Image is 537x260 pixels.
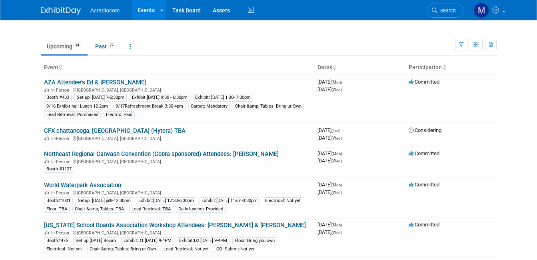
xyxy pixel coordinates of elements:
a: World Waterpark Association [44,182,121,189]
a: [US_STATE] School Boards Association Workshop Attendees: [PERSON_NAME] & [PERSON_NAME] [44,222,306,229]
div: Exhibit:[DATE] 12:30-6:30pm [136,197,196,204]
a: CFX chattanooga, [GEOGRAPHIC_DATA] (Hytera) TBA [44,127,186,134]
div: [GEOGRAPHIC_DATA], [GEOGRAPHIC_DATA] [44,135,311,141]
div: 9/16 Exhibit hall Lunch 12-2pm [44,103,110,110]
span: [DATE] [317,127,343,133]
span: [DATE] [317,222,344,228]
span: Committed [409,150,439,156]
a: Past27 [89,39,122,54]
span: [DATE] [317,182,344,188]
span: 27 [107,42,116,48]
img: Mike Pascuzzi [474,3,489,18]
span: (Tue) [331,128,340,133]
span: In-Person [51,230,72,236]
div: Lead Retrieval: TBA [129,206,173,213]
div: Setup: [DATE] @8-12:30pm [76,197,133,204]
span: [DATE] [317,189,342,195]
span: 34 [73,42,82,48]
span: - [343,150,344,156]
img: In-Person Event [44,159,49,163]
span: (Wed) [331,88,342,92]
div: Electrical: Not yet [44,246,84,253]
span: (Mon) [331,80,342,84]
div: Chair &amp; Tables: Bring ur Own [87,246,158,253]
img: In-Person Event [44,88,49,92]
span: - [343,79,344,85]
span: (Wed) [331,230,342,235]
div: Daily lunches Provided [176,206,226,213]
span: (Mon) [331,183,342,187]
div: Carpet: Mandatory [188,103,230,110]
div: Exhibit:[DATE] 9:30 - 6:30pm [130,94,190,101]
div: Booth #1127 [44,166,74,173]
span: - [343,222,344,228]
a: Sort by Participation Type [442,64,446,70]
div: Booth#475 [44,237,70,244]
div: Booth#1001 [44,197,73,204]
a: Upcoming34 [41,39,88,54]
span: Acradiocom [90,7,120,14]
span: [DATE] [317,135,342,141]
span: In-Person [51,159,72,164]
div: Lead Retrieval: Not yet [161,246,211,253]
span: (Mon) [331,223,342,227]
div: Exhibit:[DATE] 11am-3:30pm [199,197,260,204]
div: Set up:[DATE] 8-5pm [73,237,118,244]
span: Committed [409,79,439,85]
span: Committed [409,222,439,228]
div: 9/17Refreshment Break 3:30-4pm [113,103,186,110]
div: Chair &amp; Tables: Bring ur Own [233,103,304,110]
div: Electrical: Not yet [263,197,303,204]
div: Exhibit: [DATE] 1:30- 7:00pm [193,94,253,101]
a: Northeast Regional Carwash Convention (Cobra sponsored) Attendees: [PERSON_NAME] [44,150,279,158]
div: [GEOGRAPHIC_DATA], [GEOGRAPHIC_DATA] [44,229,311,236]
a: Sort by Start Date [332,64,336,70]
div: Floor: TBA [44,206,70,213]
div: Booth #433 [44,94,72,101]
div: Set up: [DATE] 7-5:30pm [74,94,127,101]
span: [DATE] [317,158,342,164]
span: [DATE] [317,150,344,156]
span: Search [437,8,456,14]
th: Participation [405,61,497,74]
div: Chair &amp; Tables: TBA [72,206,126,213]
th: Event [41,61,314,74]
div: Lead Retrieval: Purchased [44,111,101,118]
span: (Mon) [331,152,342,156]
span: (Wed) [331,159,342,163]
span: (Wed) [331,136,342,140]
span: - [343,182,344,188]
a: AZA Attendee's Ed & [PERSON_NAME] [44,79,146,86]
span: [DATE] [317,229,342,235]
img: In-Person Event [44,136,49,140]
a: Sort by Event Name [58,64,62,70]
img: In-Person Event [44,230,49,234]
span: - [341,127,343,133]
div: [GEOGRAPHIC_DATA], [GEOGRAPHIC_DATA] [44,158,311,164]
span: Committed [409,182,439,188]
div: [GEOGRAPHIC_DATA], [GEOGRAPHIC_DATA] [44,86,311,93]
div: Electric: Paid [104,111,135,118]
div: [GEOGRAPHIC_DATA], [GEOGRAPHIC_DATA] [44,189,311,196]
a: Search [427,4,463,18]
th: Dates [314,61,405,74]
div: Floor: Bring you own [232,237,277,244]
div: COI Submit:Not yet [214,246,257,253]
span: In-Person [51,190,72,196]
span: Considering [409,127,441,133]
span: (Wed) [331,190,342,195]
div: Exhibit:D1 [DATE] 9-4PM [121,237,174,244]
span: [DATE] [317,79,344,85]
span: In-Person [51,88,72,93]
span: In-Person [51,136,72,141]
div: Exhibit:D2 [DATE] 9-4PM [177,237,230,244]
img: In-Person Event [44,190,49,194]
span: [DATE] [317,86,342,92]
img: ExhibitDay [41,7,81,15]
